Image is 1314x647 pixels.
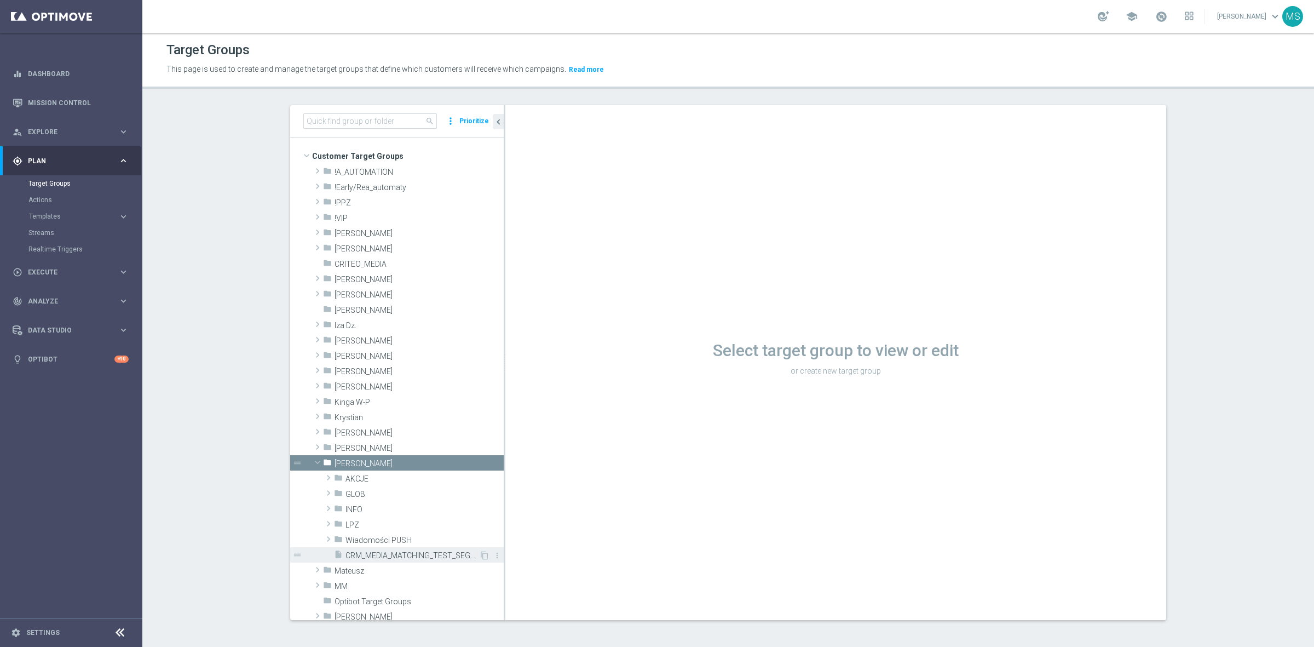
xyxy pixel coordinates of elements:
span: AKCJE [345,474,504,484]
i: folder [323,443,332,455]
span: GLOB [345,490,504,499]
span: Dagmara D. [335,275,504,284]
div: Actions [28,192,141,208]
span: Maryna Sh. [335,459,504,468]
i: keyboard_arrow_right [118,325,129,335]
i: more_vert [493,551,502,560]
span: Templates [29,213,107,220]
span: Optibot Target Groups [335,597,504,606]
i: folder [323,305,332,317]
button: play_circle_outline Execute keyboard_arrow_right [12,268,129,277]
div: Explore [13,127,118,137]
span: Iza Dz. [335,321,504,330]
span: !A_AUTOMATION [335,168,504,177]
a: Mission Control [28,88,129,117]
span: Justyna B. [335,336,504,346]
span: Maria M. [335,444,504,453]
button: track_changes Analyze keyboard_arrow_right [12,297,129,306]
i: keyboard_arrow_right [118,296,129,306]
span: Execute [28,269,118,276]
i: folder [323,581,332,593]
i: folder [334,473,343,486]
i: folder [323,565,332,578]
i: track_changes [13,296,22,306]
span: INFO [345,505,504,514]
div: lightbulb Optibot +10 [12,355,129,364]
div: MS [1282,6,1303,27]
i: folder [323,611,332,624]
div: Templates [29,213,118,220]
i: folder [323,213,332,225]
i: settings [11,628,21,638]
span: Kamil R. [335,367,504,376]
a: Actions [28,196,114,204]
span: Analyze [28,298,118,305]
span: LPZ [345,520,504,530]
i: folder [323,596,332,609]
button: Mission Control [12,99,129,107]
div: Data Studio [13,325,118,335]
i: chevron_left [493,117,504,127]
i: folder [323,167,332,179]
span: Plan [28,158,118,164]
span: MM [335,582,504,591]
i: play_circle_outline [13,267,22,277]
i: folder [323,335,332,348]
span: Dawid K. [335,290,504,300]
i: folder [323,351,332,363]
button: Read more [568,64,605,76]
div: +10 [114,356,129,363]
i: folder [323,197,332,210]
span: El&#x17C;bieta S. [335,306,504,315]
div: Plan [13,156,118,166]
i: folder [323,381,332,394]
span: This page is used to create and manage the target groups that define which customers will receive... [166,65,566,73]
i: lightbulb [13,354,22,364]
i: keyboard_arrow_right [118,211,129,222]
div: Dashboard [13,59,129,88]
span: CRITEO_MEDIA [335,260,504,269]
span: Patryk P. [335,612,504,622]
span: CRM_MEDIA_MATCHING_TEST_SEGMENT_V4 [345,551,479,560]
span: Customer Target Groups [312,148,504,164]
span: Explore [28,129,118,135]
span: Mateusz [335,566,504,576]
i: person_search [13,127,22,137]
button: gps_fixed Plan keyboard_arrow_right [12,157,129,165]
i: Duplicate Target group [480,551,489,560]
i: folder [323,243,332,256]
i: folder [323,259,332,271]
button: chevron_left [493,114,504,129]
button: person_search Explore keyboard_arrow_right [12,128,129,136]
span: !VIP [335,214,504,223]
h1: Target Groups [166,42,250,58]
span: Antoni L. [335,244,504,254]
div: Execute [13,267,118,277]
button: Templates keyboard_arrow_right [28,212,129,221]
span: Krystian [335,413,504,422]
button: Data Studio keyboard_arrow_right [12,326,129,335]
span: Wiadomo&#x15B;ci PUSH [345,536,504,545]
i: folder [334,489,343,501]
span: keyboard_arrow_down [1269,10,1281,22]
div: Streams [28,225,141,241]
i: folder [323,458,332,471]
a: Optibot [28,345,114,374]
span: school [1126,10,1138,22]
div: Templates [28,208,141,225]
button: equalizer Dashboard [12,70,129,78]
i: folder [323,427,332,440]
a: Dashboard [28,59,129,88]
a: Settings [26,629,60,636]
i: folder [323,366,332,379]
i: equalizer [13,69,22,79]
div: Target Groups [28,175,141,192]
p: or create new target group [505,366,1166,376]
i: folder [323,274,332,287]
